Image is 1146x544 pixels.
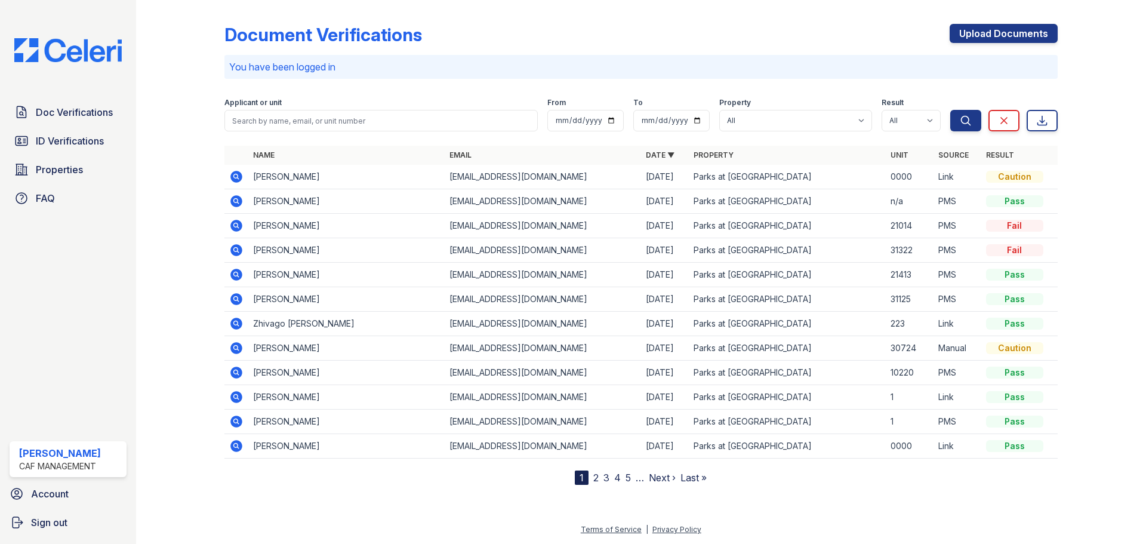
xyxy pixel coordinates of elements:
a: Property [694,150,734,159]
td: [DATE] [641,385,689,410]
td: [EMAIL_ADDRESS][DOMAIN_NAME] [445,336,641,361]
div: Pass [986,269,1043,281]
td: PMS [934,214,981,238]
div: Pass [986,318,1043,330]
a: Terms of Service [581,525,642,534]
a: Account [5,482,131,506]
a: 4 [614,472,621,484]
label: Result [882,98,904,107]
td: [EMAIL_ADDRESS][DOMAIN_NAME] [445,312,641,336]
td: [PERSON_NAME] [248,287,445,312]
label: Property [719,98,751,107]
td: Parks at [GEOGRAPHIC_DATA] [689,385,885,410]
label: Applicant or unit [224,98,282,107]
td: PMS [934,410,981,434]
td: [EMAIL_ADDRESS][DOMAIN_NAME] [445,214,641,238]
p: You have been logged in [229,60,1053,74]
td: [DATE] [641,189,689,214]
a: Privacy Policy [652,525,701,534]
td: [PERSON_NAME] [248,263,445,287]
label: To [633,98,643,107]
td: Parks at [GEOGRAPHIC_DATA] [689,410,885,434]
td: Parks at [GEOGRAPHIC_DATA] [689,287,885,312]
a: Next › [649,472,676,484]
td: n/a [886,189,934,214]
td: PMS [934,361,981,385]
td: [PERSON_NAME] [248,238,445,263]
td: [EMAIL_ADDRESS][DOMAIN_NAME] [445,263,641,287]
span: Account [31,487,69,501]
a: Sign out [5,511,131,534]
td: PMS [934,287,981,312]
span: Properties [36,162,83,177]
td: [DATE] [641,434,689,459]
td: Link [934,385,981,410]
div: Pass [986,293,1043,305]
div: Pass [986,440,1043,452]
td: [DATE] [641,238,689,263]
div: Caution [986,342,1043,354]
td: Link [934,312,981,336]
td: [EMAIL_ADDRESS][DOMAIN_NAME] [445,287,641,312]
td: 1 [886,385,934,410]
td: PMS [934,263,981,287]
td: Parks at [GEOGRAPHIC_DATA] [689,312,885,336]
span: FAQ [36,191,55,205]
td: 0000 [886,165,934,189]
input: Search by name, email, or unit number [224,110,538,131]
a: ID Verifications [10,129,127,153]
a: Properties [10,158,127,182]
div: 1 [575,471,589,485]
td: [DATE] [641,165,689,189]
td: Parks at [GEOGRAPHIC_DATA] [689,336,885,361]
td: [EMAIL_ADDRESS][DOMAIN_NAME] [445,385,641,410]
td: [PERSON_NAME] [248,361,445,385]
td: [DATE] [641,336,689,361]
div: Pass [986,391,1043,403]
td: 0000 [886,434,934,459]
a: Last » [680,472,707,484]
td: [DATE] [641,361,689,385]
td: Parks at [GEOGRAPHIC_DATA] [689,214,885,238]
td: Zhivago [PERSON_NAME] [248,312,445,336]
span: Doc Verifications [36,105,113,119]
td: Parks at [GEOGRAPHIC_DATA] [689,361,885,385]
td: Manual [934,336,981,361]
label: From [547,98,566,107]
a: 5 [626,472,631,484]
a: 2 [593,472,599,484]
td: 10220 [886,361,934,385]
td: 21413 [886,263,934,287]
div: Fail [986,220,1043,232]
td: PMS [934,238,981,263]
td: [PERSON_NAME] [248,410,445,434]
a: Email [449,150,472,159]
td: 223 [886,312,934,336]
span: ID Verifications [36,134,104,148]
td: [PERSON_NAME] [248,434,445,459]
div: Pass [986,195,1043,207]
div: [PERSON_NAME] [19,446,101,460]
td: [DATE] [641,263,689,287]
a: Unit [891,150,908,159]
td: 31322 [886,238,934,263]
td: [PERSON_NAME] [248,189,445,214]
td: [PERSON_NAME] [248,336,445,361]
a: FAQ [10,186,127,210]
div: Document Verifications [224,24,422,45]
a: Result [986,150,1014,159]
td: 1 [886,410,934,434]
div: Fail [986,244,1043,256]
td: [PERSON_NAME] [248,165,445,189]
td: 21014 [886,214,934,238]
td: Parks at [GEOGRAPHIC_DATA] [689,434,885,459]
td: Parks at [GEOGRAPHIC_DATA] [689,165,885,189]
img: CE_Logo_Blue-a8612792a0a2168367f1c8372b55b34899dd931a85d93a1a3d3e32e68fde9ad4.png [5,38,131,62]
div: CAF Management [19,460,101,472]
a: Upload Documents [950,24,1058,43]
td: [PERSON_NAME] [248,214,445,238]
a: Date ▼ [646,150,674,159]
div: Caution [986,171,1043,183]
td: Link [934,165,981,189]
